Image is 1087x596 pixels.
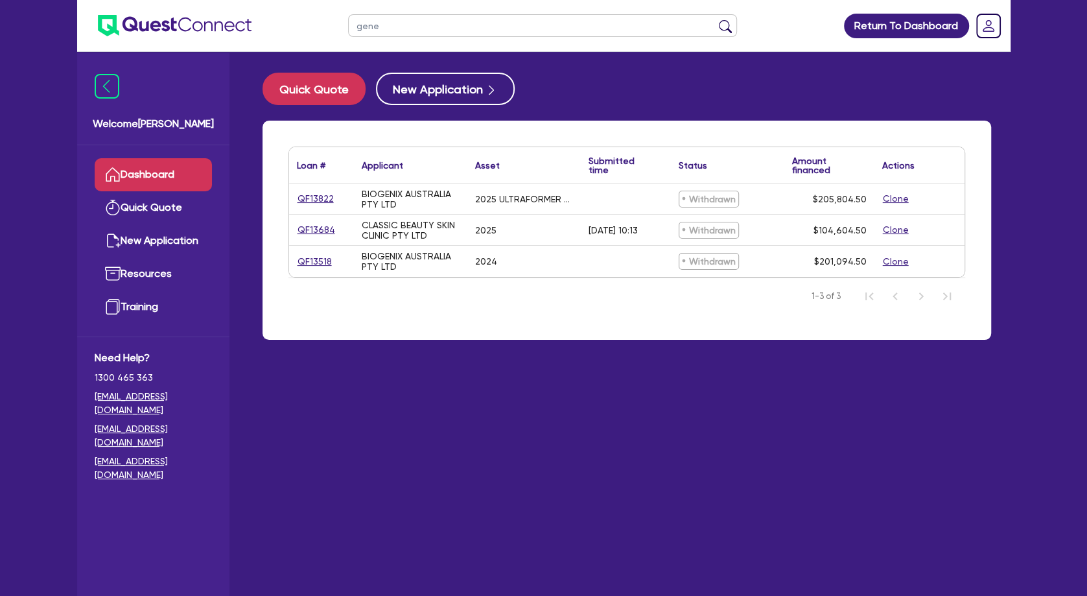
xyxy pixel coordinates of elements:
[95,158,212,191] a: Dashboard
[475,161,500,170] div: Asset
[972,9,1005,43] a: Dropdown toggle
[813,225,867,235] span: $104,604.50
[844,14,969,38] a: Return To Dashboard
[263,73,366,105] button: Quick Quote
[105,200,121,215] img: quick-quote
[105,233,121,248] img: new-application
[95,191,212,224] a: Quick Quote
[95,422,212,449] a: [EMAIL_ADDRESS][DOMAIN_NAME]
[95,350,212,366] span: Need Help?
[475,194,573,204] div: 2025 ULTRAFORMER MPT
[95,74,119,99] img: icon-menu-close
[95,257,212,291] a: Resources
[882,254,909,269] button: Clone
[475,256,497,267] div: 2024
[589,225,638,235] div: [DATE] 10:13
[95,224,212,257] a: New Application
[812,290,841,303] span: 1-3 of 3
[882,191,909,206] button: Clone
[105,299,121,315] img: training
[105,266,121,281] img: resources
[856,283,882,309] button: First Page
[95,371,212,385] span: 1300 465 363
[679,191,739,208] span: Withdrawn
[882,222,909,237] button: Clone
[297,161,325,170] div: Loan #
[297,254,333,269] a: QF13518
[93,116,214,132] span: Welcome [PERSON_NAME]
[882,161,915,170] div: Actions
[362,161,403,170] div: Applicant
[98,15,251,36] img: quest-connect-logo-blue
[297,191,334,206] a: QF13822
[362,220,460,241] div: CLASSIC BEAUTY SKIN CLINIC PTY LTD
[348,14,737,37] input: Search by name, application ID or mobile number...
[934,283,960,309] button: Last Page
[475,225,497,235] div: 2025
[814,256,867,267] span: $201,094.50
[679,253,739,270] span: Withdrawn
[95,291,212,324] a: Training
[813,194,867,204] span: $205,804.50
[792,156,867,174] div: Amount financed
[263,73,376,105] a: Quick Quote
[882,283,908,309] button: Previous Page
[908,283,934,309] button: Next Page
[297,222,336,237] a: QF13684
[589,156,651,174] div: Submitted time
[679,222,739,239] span: Withdrawn
[679,161,707,170] div: Status
[362,189,460,209] div: BIOGENIX AUSTRALIA PTY LTD
[362,251,460,272] div: BIOGENIX AUSTRALIA PTY LTD
[95,390,212,417] a: [EMAIL_ADDRESS][DOMAIN_NAME]
[376,73,515,105] button: New Application
[95,455,212,482] a: [EMAIL_ADDRESS][DOMAIN_NAME]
